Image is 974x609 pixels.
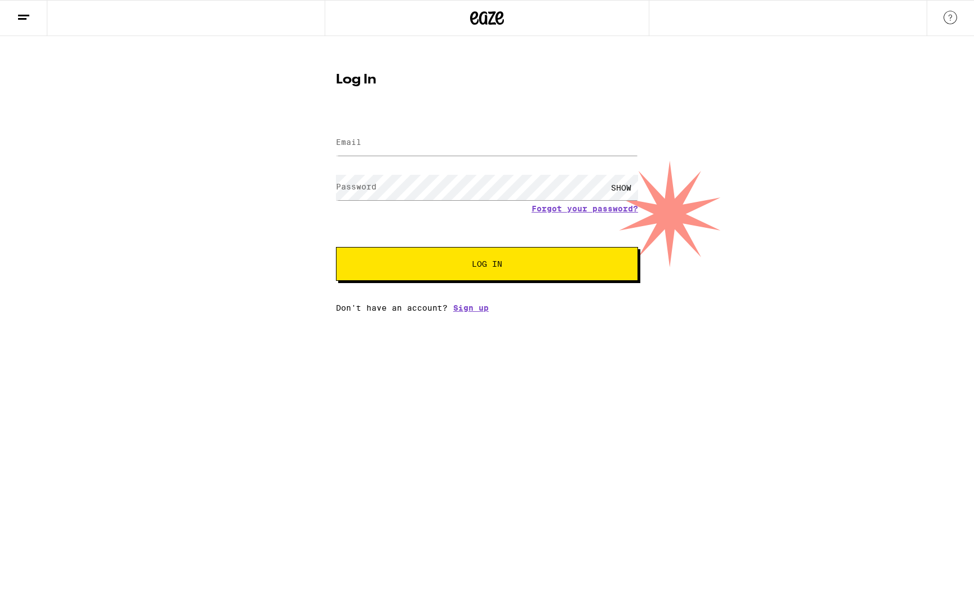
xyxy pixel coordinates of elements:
[336,303,638,312] div: Don't have an account?
[336,73,638,87] h1: Log In
[336,182,377,191] label: Password
[336,138,361,147] label: Email
[472,260,502,268] span: Log In
[453,303,489,312] a: Sign up
[336,130,638,156] input: Email
[604,175,638,200] div: SHOW
[532,204,638,213] a: Forgot your password?
[336,247,638,281] button: Log In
